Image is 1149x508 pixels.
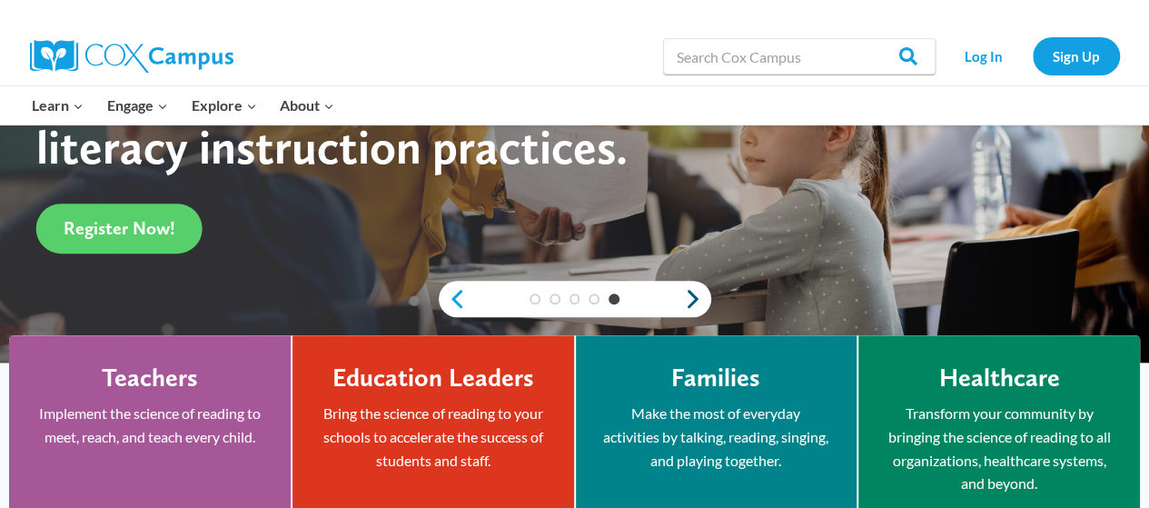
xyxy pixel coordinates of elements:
input: Search Cox Campus [663,38,936,75]
a: previous [439,288,466,310]
button: Child menu of Explore [180,86,269,125]
a: 1 [530,294,540,304]
p: Bring the science of reading to your schools to accelerate the success of students and staff. [320,402,546,472]
div: content slider buttons [439,281,711,317]
nav: Secondary Navigation [945,37,1120,75]
a: 2 [550,294,560,304]
p: Make the most of everyday activities by talking, reading, singing, and playing together. [603,402,829,472]
p: Implement the science of reading to meet, reach, and teach every child. [36,402,263,448]
button: Child menu of Engage [95,86,180,125]
p: Transform your community by bringing the science of reading to all organizations, healthcare syst... [886,402,1113,494]
a: 3 [570,294,580,304]
a: 5 [609,294,619,304]
a: Register Now! [36,204,203,254]
a: 4 [589,294,599,304]
h4: Healthcare [938,363,1059,393]
button: Child menu of About [268,86,346,125]
a: Sign Up [1033,37,1120,75]
button: Child menu of Learn [21,86,96,125]
a: next [684,288,711,310]
a: Log In [945,37,1024,75]
nav: Primary Navigation [21,86,346,125]
h4: Education Leaders [332,363,534,393]
span: Register Now! [64,217,175,239]
h4: Families [671,363,760,393]
h4: Teachers [102,363,198,393]
img: Cox Campus [30,40,233,73]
